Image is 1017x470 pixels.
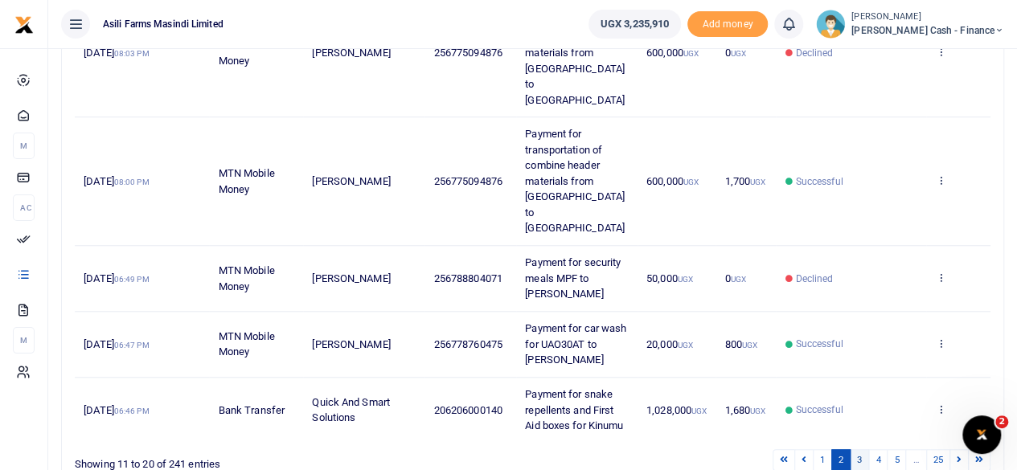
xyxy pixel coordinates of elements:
[582,10,687,39] li: Wallet ballance
[687,11,768,38] li: Toup your wallet
[725,404,766,416] span: 1,680
[725,175,766,187] span: 1,700
[588,10,681,39] a: UGX 3,235,910
[678,341,693,349] small: UGX
[114,49,150,58] small: 08:03 PM
[312,338,390,350] span: [PERSON_NAME]
[795,403,843,417] span: Successful
[434,47,502,59] span: 256775094876
[795,174,843,189] span: Successful
[851,10,1004,24] small: [PERSON_NAME]
[312,272,390,284] span: [PERSON_NAME]
[525,388,623,431] span: Payment for snake repellents and First Aid boxes for Kinumu
[601,16,669,32] span: UGX 3,235,910
[219,330,275,358] span: MTN Mobile Money
[13,194,35,221] li: Ac
[434,404,502,416] span: 206206000140
[725,338,758,350] span: 800
[691,407,707,415] small: UGX
[84,404,149,416] span: [DATE]
[84,175,149,187] span: [DATE]
[795,46,833,60] span: Declined
[646,175,699,187] span: 600,000
[312,175,390,187] span: [PERSON_NAME]
[731,275,746,284] small: UGX
[687,11,768,38] span: Add money
[795,272,833,286] span: Declined
[731,49,746,58] small: UGX
[96,17,230,31] span: Asili Farms Masindi Limited
[114,275,150,284] small: 06:49 PM
[646,338,693,350] span: 20,000
[816,10,1004,39] a: profile-user [PERSON_NAME] [PERSON_NAME] Cash - Finance
[434,175,502,187] span: 256775094876
[13,133,35,159] li: M
[646,47,699,59] span: 600,000
[683,178,699,186] small: UGX
[312,396,390,424] span: Quick And Smart Solutions
[84,272,149,284] span: [DATE]
[646,404,707,416] span: 1,028,000
[851,23,1004,38] span: [PERSON_NAME] Cash - Finance
[725,47,746,59] span: 0
[750,178,765,186] small: UGX
[312,47,390,59] span: [PERSON_NAME]
[219,167,275,195] span: MTN Mobile Money
[219,264,275,292] span: MTN Mobile Money
[434,338,502,350] span: 256778760475
[14,15,34,35] img: logo-small
[525,322,626,366] span: Payment for car wash for UAO30AT to [PERSON_NAME]
[84,47,149,59] span: [DATE]
[219,404,285,416] span: Bank Transfer
[525,256,621,300] span: Payment for security meals MPF to [PERSON_NAME]
[114,178,150,186] small: 08:00 PM
[525,128,625,234] span: Payment for transportation of combine header materials from [GEOGRAPHIC_DATA] to [GEOGRAPHIC_DATA]
[678,275,693,284] small: UGX
[84,338,149,350] span: [DATE]
[687,17,768,29] a: Add money
[683,49,699,58] small: UGX
[114,407,150,415] small: 06:46 PM
[750,407,765,415] small: UGX
[995,415,1008,428] span: 2
[646,272,693,284] span: 50,000
[962,415,1001,454] iframe: Intercom live chat
[114,341,150,349] small: 06:47 PM
[14,18,34,30] a: logo-small logo-large logo-large
[816,10,845,39] img: profile-user
[13,327,35,354] li: M
[742,341,757,349] small: UGX
[434,272,502,284] span: 256788804071
[795,337,843,351] span: Successful
[219,39,275,67] span: MTN Mobile Money
[725,272,746,284] span: 0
